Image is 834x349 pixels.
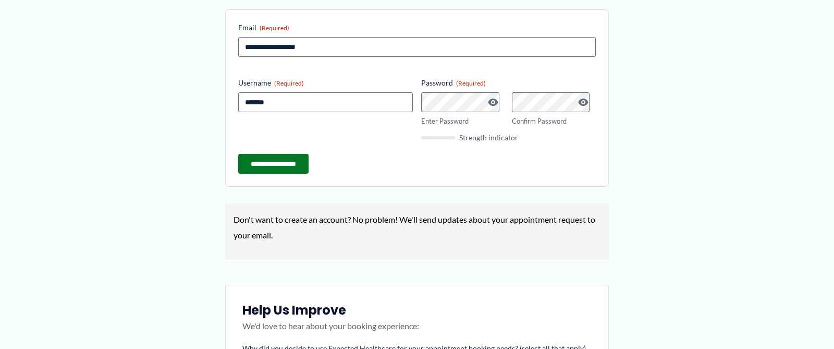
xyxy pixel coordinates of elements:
[274,79,304,87] span: (Required)
[421,134,596,141] div: Strength indicator
[242,302,592,318] h3: Help Us Improve
[238,78,413,88] label: Username
[421,78,486,88] legend: Password
[421,116,506,126] label: Enter Password
[234,212,600,243] p: Don't want to create an account? No problem! We'll send updates about your appointment request to...
[456,79,486,87] span: (Required)
[577,96,590,109] button: Show Password
[487,96,499,109] button: Show Password
[238,22,596,33] label: Email
[512,116,596,126] label: Confirm Password
[242,318,592,344] p: We'd love to hear about your booking experience:
[260,24,289,32] span: (Required)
